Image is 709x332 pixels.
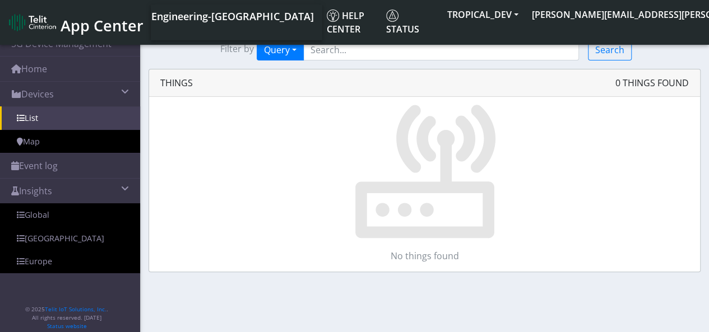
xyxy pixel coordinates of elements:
div: Things [149,69,700,97]
span: Engineering-[GEOGRAPHIC_DATA] [151,10,314,23]
span: Filter by [220,42,254,58]
input: Search... [303,39,579,60]
button: Query [257,39,304,60]
span: App Center [61,15,143,36]
a: Status [382,4,441,40]
p: © 2025 . [25,305,108,314]
img: knowledge.svg [327,10,339,22]
img: status.svg [386,10,398,22]
a: Your current platform instance [151,4,313,27]
span: 0 things found [615,76,689,90]
span: Help center [327,10,364,35]
img: logo-telit-cinterion-gw-new.png [9,13,56,31]
p: No things found [149,249,700,263]
a: Telit IoT Solutions, Inc. [45,305,106,313]
button: TROPICAL_DEV [441,4,525,25]
a: Status website [47,322,87,330]
img: No things found [353,97,497,240]
a: Help center [322,4,382,40]
span: Status [386,10,419,35]
a: App Center [9,11,142,35]
p: All rights reserved. [DATE] [25,314,108,322]
button: Search [588,39,632,60]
